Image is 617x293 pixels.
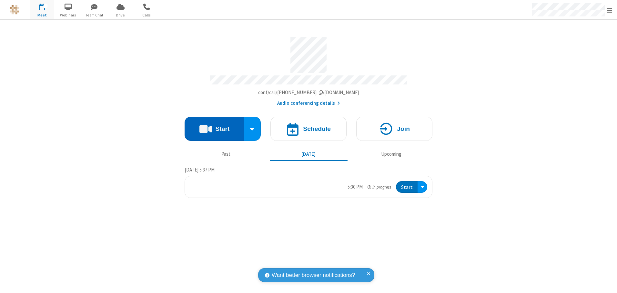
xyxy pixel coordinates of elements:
[277,100,340,107] button: Audio conferencing details
[270,117,347,141] button: Schedule
[108,12,133,18] span: Drive
[348,183,363,191] div: 5:30 PM
[56,12,80,18] span: Webinars
[244,117,261,141] div: Start conference options
[258,89,359,96] button: Copy my meeting room linkCopy my meeting room link
[396,181,418,193] button: Start
[270,148,348,160] button: [DATE]
[418,181,427,193] div: Open menu
[185,32,432,107] section: Account details
[185,167,215,173] span: [DATE] 5:37 PM
[397,126,410,132] h4: Join
[258,89,359,95] span: Copy my meeting room link
[10,5,19,15] img: QA Selenium DO NOT DELETE OR CHANGE
[368,184,391,190] em: in progress
[187,148,265,160] button: Past
[303,126,331,132] h4: Schedule
[185,166,432,198] section: Today's Meetings
[44,4,48,8] div: 1
[82,12,106,18] span: Team Chat
[352,148,430,160] button: Upcoming
[356,117,432,141] button: Join
[30,12,54,18] span: Meet
[272,271,355,279] span: Want better browser notifications?
[185,117,244,141] button: Start
[135,12,159,18] span: Calls
[215,126,229,132] h4: Start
